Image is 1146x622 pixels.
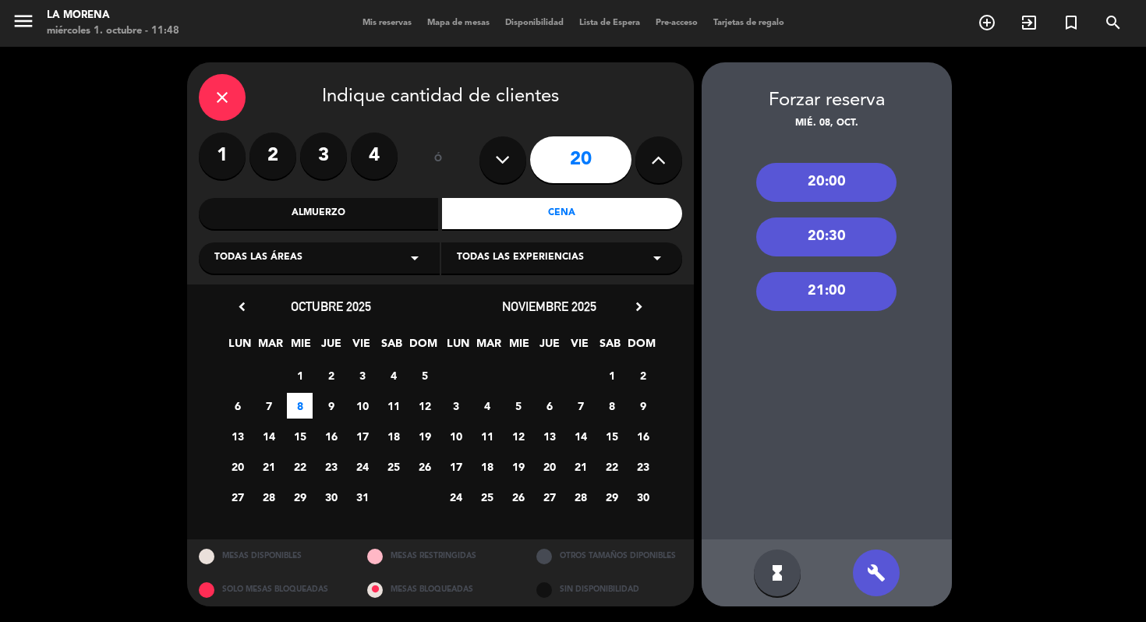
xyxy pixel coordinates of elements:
[287,454,313,479] span: 22
[256,454,281,479] span: 21
[380,393,406,419] span: 11
[978,13,996,32] i: add_circle_outline
[1062,13,1081,32] i: turned_in_not
[300,133,347,179] label: 3
[287,362,313,388] span: 1
[225,454,250,479] span: 20
[525,573,694,606] div: SIN DISPONIBILIDAD
[599,362,624,388] span: 1
[505,393,531,419] span: 5
[599,454,624,479] span: 22
[225,484,250,510] span: 27
[187,573,356,606] div: SOLO MESAS BLOQUEADAS
[199,133,246,179] label: 1
[1020,13,1038,32] i: exit_to_app
[597,334,623,360] span: SAB
[568,454,593,479] span: 21
[505,454,531,479] span: 19
[630,454,656,479] span: 23
[349,454,375,479] span: 24
[443,393,469,419] span: 3
[12,9,35,33] i: menu
[380,454,406,479] span: 25
[443,423,469,449] span: 10
[474,393,500,419] span: 4
[867,564,886,582] i: build
[630,362,656,388] span: 2
[227,334,253,360] span: LUN
[412,362,437,388] span: 5
[599,423,624,449] span: 15
[409,334,435,360] span: DOM
[536,393,562,419] span: 6
[419,19,497,27] span: Mapa de mesas
[474,484,500,510] span: 25
[380,423,406,449] span: 18
[445,334,471,360] span: LUN
[443,484,469,510] span: 24
[379,334,405,360] span: SAB
[702,86,952,116] div: Forzar reserva
[47,23,179,39] div: miércoles 1. octubre - 11:48
[536,454,562,479] span: 20
[351,133,398,179] label: 4
[318,484,344,510] span: 30
[225,423,250,449] span: 13
[249,133,296,179] label: 2
[380,362,406,388] span: 4
[355,19,419,27] span: Mis reservas
[536,423,562,449] span: 13
[287,484,313,510] span: 29
[187,539,356,573] div: MESAS DISPONIBLES
[630,423,656,449] span: 16
[412,454,437,479] span: 26
[318,334,344,360] span: JUE
[349,423,375,449] span: 17
[630,393,656,419] span: 9
[288,334,313,360] span: MIE
[525,539,694,573] div: OTROS TAMAÑOS DIPONIBLES
[443,454,469,479] span: 17
[412,423,437,449] span: 19
[536,334,562,360] span: JUE
[12,9,35,38] button: menu
[318,393,344,419] span: 9
[349,362,375,388] span: 3
[213,88,232,107] i: close
[568,423,593,449] span: 14
[648,19,706,27] span: Pre-acceso
[405,249,424,267] i: arrow_drop_down
[287,393,313,419] span: 8
[505,484,531,510] span: 26
[257,334,283,360] span: MAR
[502,299,596,314] span: noviembre 2025
[1104,13,1123,32] i: search
[199,74,682,121] div: Indique cantidad de clientes
[536,484,562,510] span: 27
[706,19,792,27] span: Tarjetas de regalo
[497,19,571,27] span: Disponibilidad
[571,19,648,27] span: Lista de Espera
[318,362,344,388] span: 2
[702,116,952,132] div: mié. 08, oct.
[47,8,179,23] div: La Morena
[506,334,532,360] span: MIE
[256,484,281,510] span: 28
[756,163,897,202] div: 20:00
[568,393,593,419] span: 7
[412,393,437,419] span: 12
[348,334,374,360] span: VIE
[630,484,656,510] span: 30
[474,423,500,449] span: 11
[648,249,667,267] i: arrow_drop_down
[214,250,302,266] span: Todas las áreas
[567,334,592,360] span: VIE
[355,573,525,606] div: MESAS BLOQUEADAS
[349,484,375,510] span: 31
[476,334,501,360] span: MAR
[756,272,897,311] div: 21:00
[318,454,344,479] span: 23
[413,133,464,187] div: ó
[234,299,250,315] i: chevron_left
[768,564,787,582] i: hourglass_full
